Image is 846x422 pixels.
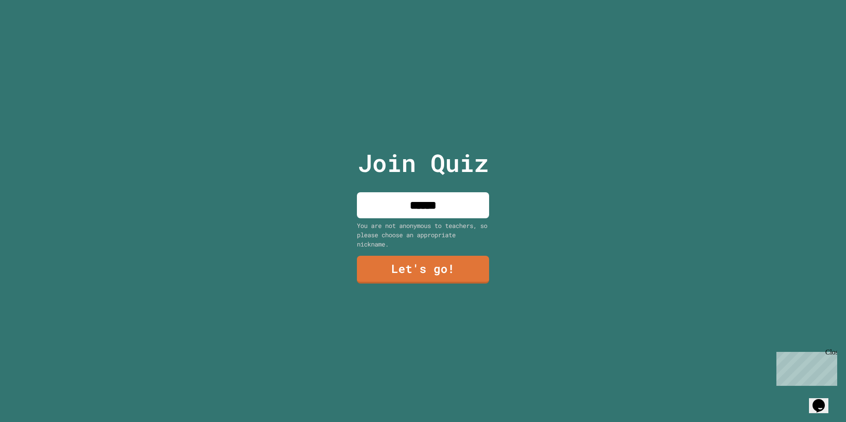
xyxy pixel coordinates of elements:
a: Let's go! [357,256,489,284]
iframe: chat widget [773,348,837,386]
div: Chat with us now!Close [4,4,61,56]
iframe: chat widget [809,387,837,413]
p: Join Quiz [358,145,489,181]
div: You are not anonymous to teachers, so please choose an appropriate nickname. [357,221,489,249]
